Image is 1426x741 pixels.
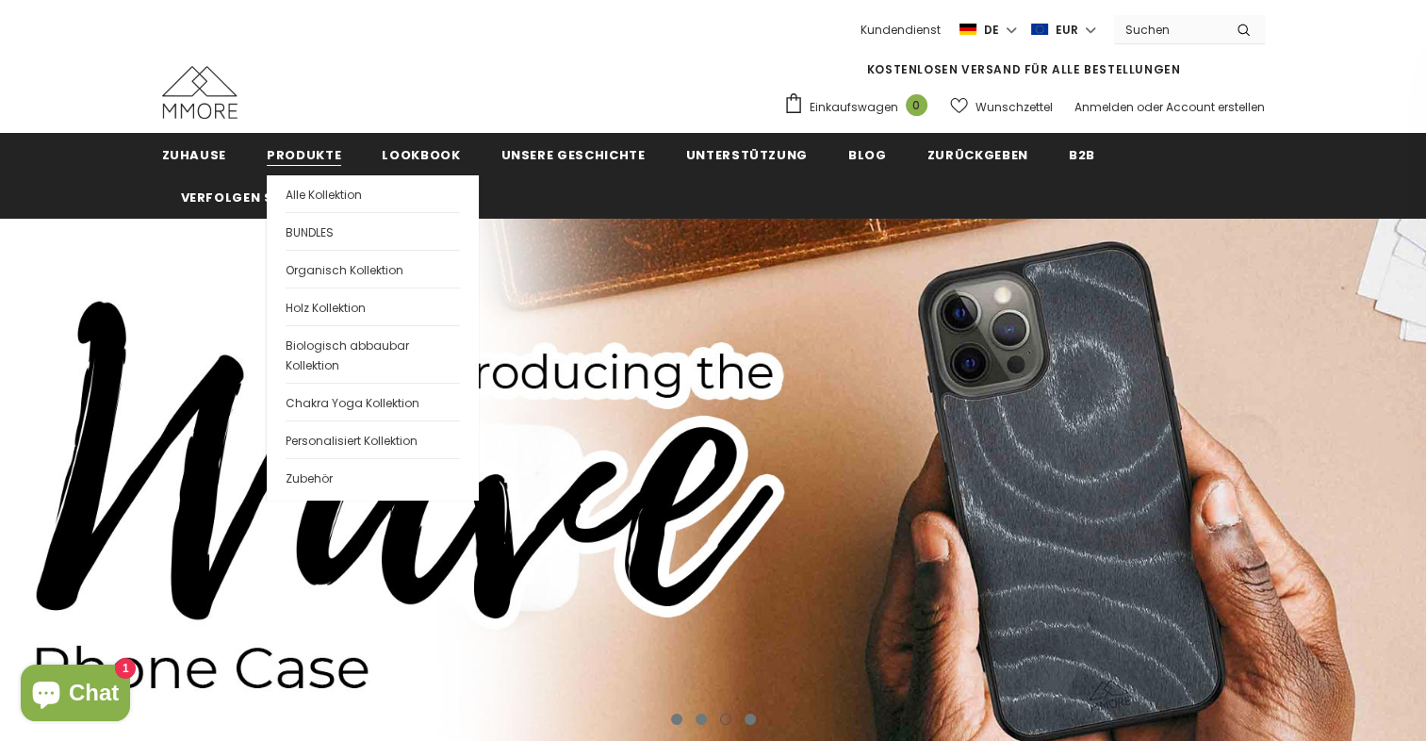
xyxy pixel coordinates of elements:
[783,92,937,121] a: Einkaufswagen 0
[500,133,645,175] a: Unsere Geschichte
[906,94,927,116] span: 0
[1056,21,1078,40] span: EUR
[1074,99,1134,115] a: Anmelden
[810,98,898,117] span: Einkaufswagen
[286,250,460,288] a: Organisch Kollektion
[927,133,1028,175] a: Zurückgeben
[162,146,227,164] span: Zuhause
[1069,146,1095,164] span: B2B
[720,714,731,725] button: 3
[181,189,410,206] span: Verfolgen Sie Ihre Bestellung
[848,133,887,175] a: Blog
[867,61,1181,77] span: KOSTENLOSEN VERSAND FÜR ALLE BESTELLUNGEN
[382,146,460,164] span: Lookbook
[162,133,227,175] a: Zuhause
[286,187,362,203] span: Alle Kollektion
[286,395,419,411] span: Chakra Yoga Kollektion
[927,146,1028,164] span: Zurückgeben
[286,262,403,278] span: Organisch Kollektion
[286,383,460,420] a: Chakra Yoga Kollektion
[286,420,460,458] a: Personalisiert Kollektion
[984,21,999,40] span: de
[286,175,460,212] a: Alle Kollektion
[286,433,418,449] span: Personalisiert Kollektion
[286,300,366,316] span: Holz Kollektion
[286,458,460,496] a: Zubehör
[745,714,756,725] button: 4
[181,175,410,218] a: Verfolgen Sie Ihre Bestellung
[382,133,460,175] a: Lookbook
[950,91,1053,123] a: Wunschzettel
[286,288,460,325] a: Holz Kollektion
[286,470,333,486] span: Zubehör
[671,714,682,725] button: 1
[267,133,341,175] a: Produkte
[686,146,808,164] span: Unterstützung
[861,22,941,38] span: Kundendienst
[286,338,409,373] span: Biologisch abbaubar Kollektion
[1069,133,1095,175] a: B2B
[848,146,887,164] span: Blog
[162,66,238,119] img: MMORE Cases
[15,665,136,726] inbox-online-store-chat: Onlineshop-Chat von Shopify
[686,133,808,175] a: Unterstützung
[286,224,334,240] span: BUNDLES
[696,714,707,725] button: 2
[286,212,460,250] a: BUNDLES
[1114,16,1222,43] input: Search Site
[500,146,645,164] span: Unsere Geschichte
[1137,99,1163,115] span: oder
[959,22,976,38] img: i-lang-2.png
[1166,99,1265,115] a: Account erstellen
[975,98,1053,117] span: Wunschzettel
[267,146,341,164] span: Produkte
[286,325,460,383] a: Biologisch abbaubar Kollektion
